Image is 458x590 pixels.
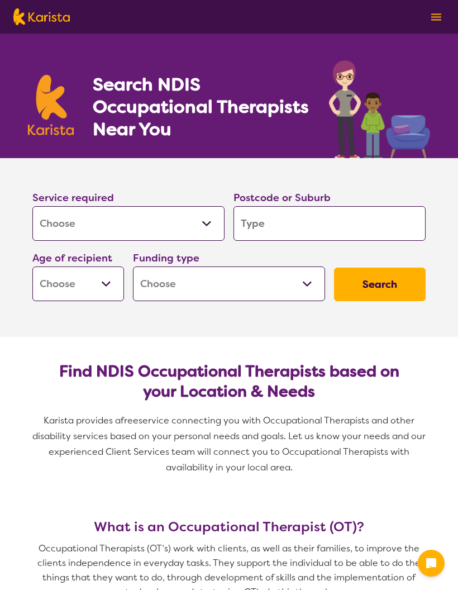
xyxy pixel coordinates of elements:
img: Karista logo [28,75,74,135]
input: Type [233,206,426,241]
span: free [121,415,139,426]
h3: What is an Occupational Therapist (OT)? [28,519,430,535]
button: Search [334,268,426,301]
label: Funding type [133,251,199,265]
span: service connecting you with Occupational Therapists and other disability services based on your p... [32,415,428,473]
label: Service required [32,191,114,204]
img: occupational-therapy [329,60,430,158]
h2: Find NDIS Occupational Therapists based on your Location & Needs [41,361,417,402]
h1: Search NDIS Occupational Therapists Near You [93,73,310,140]
label: Age of recipient [32,251,112,265]
img: menu [431,13,441,21]
img: Karista logo [13,8,70,25]
span: Karista provides a [44,415,121,426]
label: Postcode or Suburb [233,191,331,204]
